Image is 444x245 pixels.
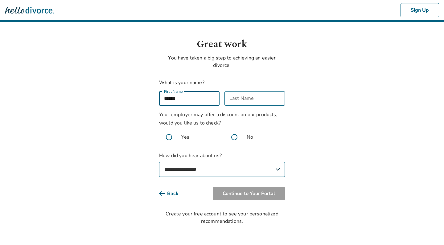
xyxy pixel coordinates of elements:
[159,111,277,126] span: Your employer may offer a discount on our products, would you like us to check?
[159,210,285,225] div: Create your free account to see your personalized recommendations.
[213,187,285,200] button: Continue to Your Portal
[159,54,285,69] p: You have taken a big step to achieving an easier divorce.
[247,133,253,141] span: No
[159,79,204,86] label: What is your name?
[413,215,444,245] iframe: Chat Widget
[159,162,285,177] select: How did you hear about us?
[159,37,285,52] h1: Great work
[401,3,439,17] button: Sign Up
[159,187,188,200] button: Back
[164,88,183,95] label: First Name
[159,152,285,177] label: How did you hear about us?
[181,133,189,141] span: Yes
[5,4,54,16] img: Hello Divorce Logo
